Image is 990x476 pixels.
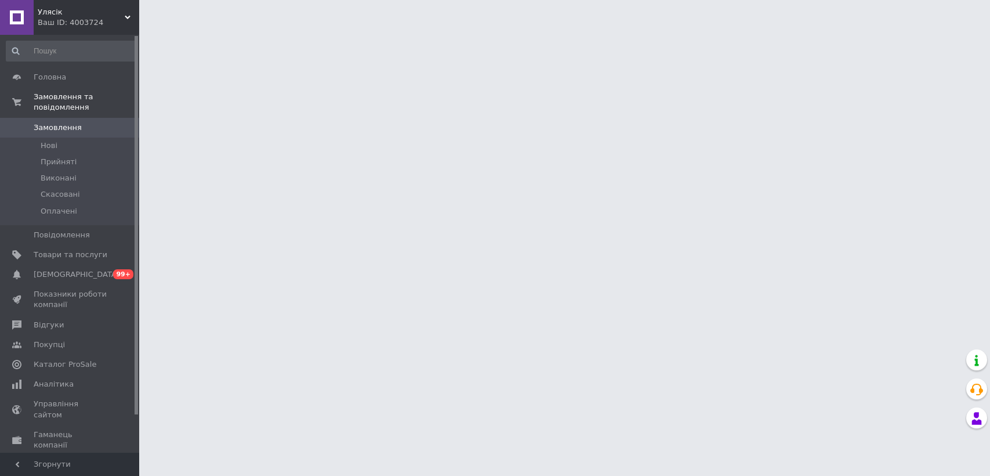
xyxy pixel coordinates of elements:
[41,173,77,183] span: Виконані
[34,269,119,280] span: [DEMOGRAPHIC_DATA]
[34,399,107,420] span: Управління сайтом
[34,430,107,450] span: Гаманець компанії
[34,230,90,240] span: Повідомлення
[34,92,139,113] span: Замовлення та повідомлення
[38,17,139,28] div: Ваш ID: 4003724
[6,41,136,62] input: Пошук
[34,359,96,370] span: Каталог ProSale
[41,189,80,200] span: Скасовані
[34,379,74,390] span: Аналітика
[38,7,125,17] span: Улясік
[113,269,133,279] span: 99+
[41,157,77,167] span: Прийняті
[34,250,107,260] span: Товари та послуги
[34,289,107,310] span: Показники роботи компанії
[34,122,82,133] span: Замовлення
[34,340,65,350] span: Покупці
[34,72,66,82] span: Головна
[41,140,57,151] span: Нові
[34,320,64,330] span: Відгуки
[41,206,77,217] span: Оплачені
